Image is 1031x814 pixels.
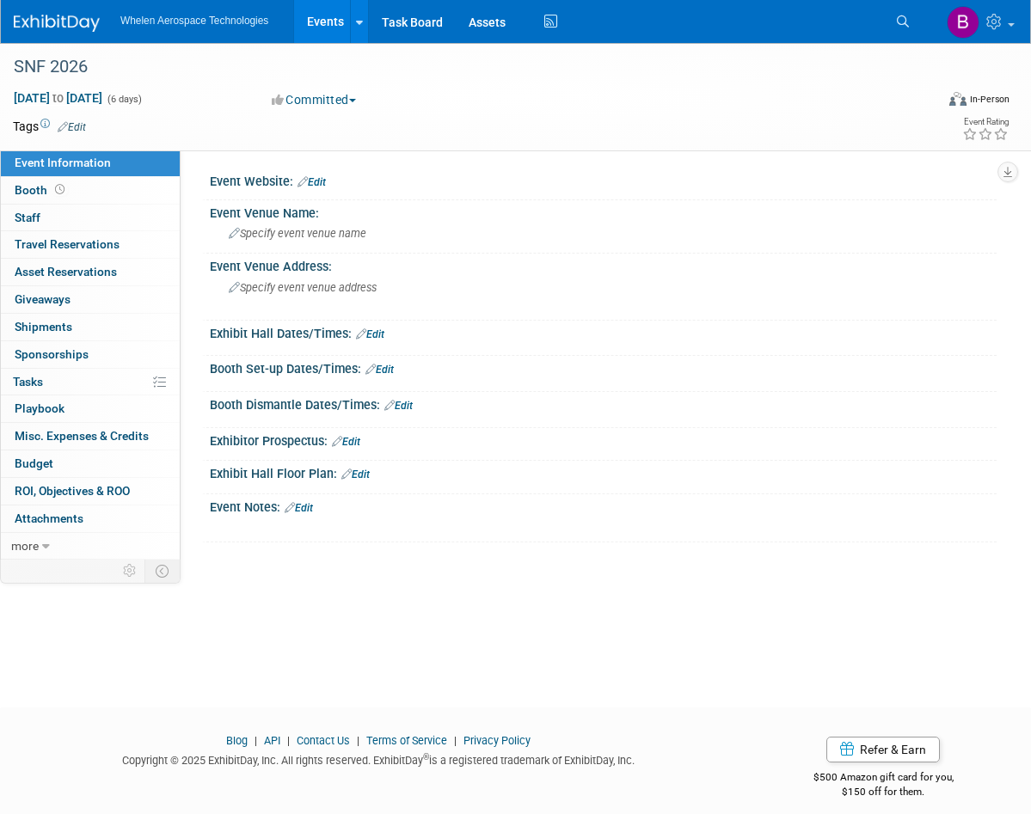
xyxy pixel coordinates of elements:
[854,89,1010,115] div: Event Format
[13,118,86,135] td: Tags
[770,785,997,799] div: $150 off for them.
[770,759,997,799] div: $500 Amazon gift card for you,
[450,734,461,747] span: |
[947,6,979,39] img: Bree Wheeler
[15,211,40,224] span: Staff
[1,369,180,395] a: Tasks
[1,231,180,258] a: Travel Reservations
[15,484,130,498] span: ROI, Objectives & ROO
[264,734,280,747] a: API
[353,734,364,747] span: |
[15,156,111,169] span: Event Information
[229,281,377,294] span: Specify event venue address
[365,364,394,376] a: Edit
[297,734,350,747] a: Contact Us
[332,436,360,448] a: Edit
[15,429,149,443] span: Misc. Expenses & Credits
[341,468,370,480] a: Edit
[210,321,997,343] div: Exhibit Hall Dates/Times:
[1,423,180,450] a: Misc. Expenses & Credits
[210,254,997,275] div: Event Venue Address:
[283,734,294,747] span: |
[11,539,39,553] span: more
[1,505,180,532] a: Attachments
[13,375,43,389] span: Tasks
[266,91,363,108] button: Committed
[15,456,53,470] span: Budget
[226,734,248,747] a: Blog
[210,168,997,191] div: Event Website:
[210,392,997,414] div: Booth Dismantle Dates/Times:
[423,752,429,762] sup: ®
[1,205,180,231] a: Staff
[115,560,145,582] td: Personalize Event Tab Strip
[50,91,66,105] span: to
[229,227,366,240] span: Specify event venue name
[366,734,447,747] a: Terms of Service
[13,90,103,106] span: [DATE] [DATE]
[15,320,72,334] span: Shipments
[250,734,261,747] span: |
[210,428,997,450] div: Exhibitor Prospectus:
[1,259,180,285] a: Asset Reservations
[356,328,384,340] a: Edit
[15,183,68,197] span: Booth
[962,118,1009,126] div: Event Rating
[1,177,180,204] a: Booth
[106,94,142,105] span: (6 days)
[15,401,64,415] span: Playbook
[15,265,117,278] span: Asset Reservations
[145,560,181,582] td: Toggle Event Tabs
[210,461,997,483] div: Exhibit Hall Floor Plan:
[210,200,997,222] div: Event Venue Name:
[8,52,912,83] div: SNF 2026
[210,356,997,378] div: Booth Set-up Dates/Times:
[15,511,83,525] span: Attachments
[384,400,413,412] a: Edit
[1,150,180,176] a: Event Information
[1,395,180,422] a: Playbook
[14,15,100,32] img: ExhibitDay
[1,450,180,477] a: Budget
[1,286,180,313] a: Giveaways
[1,314,180,340] a: Shipments
[1,341,180,368] a: Sponsorships
[1,533,180,560] a: more
[1,478,180,505] a: ROI, Objectives & ROO
[463,734,531,747] a: Privacy Policy
[298,176,326,188] a: Edit
[969,93,1010,106] div: In-Person
[13,749,745,768] div: Copyright © 2025 ExhibitDay, Inc. All rights reserved. ExhibitDay is a registered trademark of Ex...
[949,92,967,106] img: Format-Inperson.png
[210,494,997,517] div: Event Notes:
[826,737,940,762] a: Refer & Earn
[15,347,89,361] span: Sponsorships
[58,121,86,133] a: Edit
[15,237,120,251] span: Travel Reservations
[52,183,68,196] span: Booth not reserved yet
[285,502,313,514] a: Edit
[120,15,268,27] span: Whelen Aerospace Technologies
[15,292,71,306] span: Giveaways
